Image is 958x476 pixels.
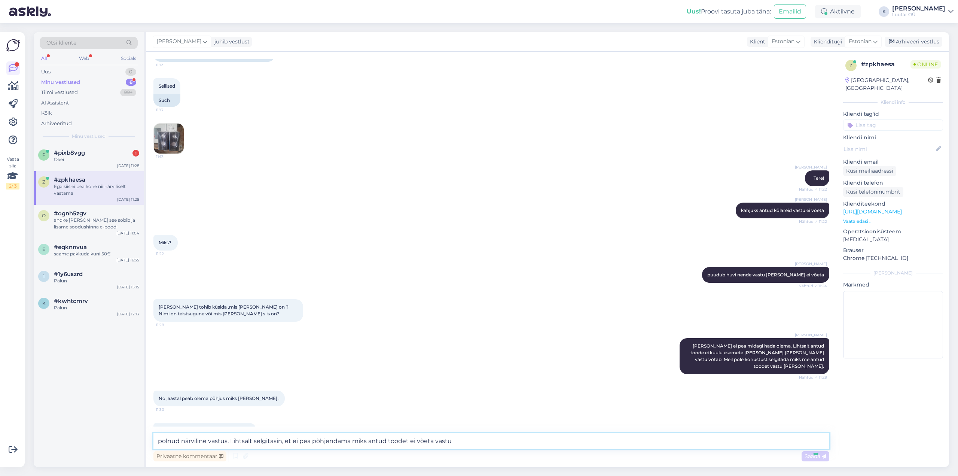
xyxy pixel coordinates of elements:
[54,304,139,311] div: Palun
[157,37,201,46] span: [PERSON_NAME]
[117,284,139,290] div: [DATE] 15:15
[77,54,91,63] div: Web
[814,175,824,181] span: Tere!
[116,257,139,263] div: [DATE] 16:55
[6,183,19,190] div: 2 / 3
[42,246,45,252] span: e
[156,62,184,68] span: 11:12
[747,38,765,46] div: Klient
[41,89,78,96] div: Tiimi vestlused
[843,270,943,276] div: [PERSON_NAME]
[799,283,827,289] span: Nähtud ✓ 11:24
[6,156,19,190] div: Vaata siia
[879,6,889,17] div: K
[843,200,943,208] p: Klienditeekond
[687,8,701,15] b: Uus!
[156,154,184,160] span: 11:13
[772,37,794,46] span: Estonian
[843,218,943,225] p: Vaata edasi ...
[154,124,184,154] img: Attachment
[843,187,903,197] div: Küsi telefoninumbrit
[843,110,943,118] p: Kliendi tag'id
[42,152,46,158] span: p
[120,89,136,96] div: 99+
[845,76,928,92] div: [GEOGRAPHIC_DATA], [GEOGRAPHIC_DATA]
[46,39,76,47] span: Otsi kliente
[156,251,184,257] span: 11:22
[42,300,46,306] span: k
[811,38,842,46] div: Klienditugi
[153,94,180,107] div: Such
[795,164,827,170] span: [PERSON_NAME]
[910,60,941,69] span: Online
[795,261,827,267] span: [PERSON_NAME]
[774,4,806,19] button: Emailid
[54,244,87,251] span: #eqknnvua
[843,158,943,166] p: Kliendi email
[892,6,945,12] div: [PERSON_NAME]
[843,228,943,236] p: Operatsioonisüsteem
[117,197,139,202] div: [DATE] 11:28
[54,183,139,197] div: Ega siis ei pea kohe nii närviliselt vastama
[843,119,943,131] input: Lisa tag
[54,278,139,284] div: Palun
[117,163,139,169] div: [DATE] 11:28
[843,236,943,243] p: [MEDICAL_DATA]
[132,150,139,157] div: 1
[41,120,72,127] div: Arhiveeritud
[125,68,136,76] div: 0
[843,246,943,254] p: Brauser
[54,149,85,156] span: #pixb8vgg
[843,179,943,187] p: Kliendi telefon
[843,281,943,289] p: Märkmed
[885,37,942,47] div: Arhiveeri vestlus
[43,273,45,279] span: 1
[843,166,896,176] div: Küsi meiliaadressi
[54,298,88,304] span: #kwhtcmrv
[799,219,827,224] span: Nähtud ✓ 11:22
[799,187,827,192] span: Nähtud ✓ 11:22
[849,37,872,46] span: Estonian
[795,197,827,202] span: [PERSON_NAME]
[116,230,139,236] div: [DATE] 11:04
[849,63,852,68] span: z
[843,145,934,153] input: Lisa nimi
[41,68,51,76] div: Uus
[156,407,184,412] span: 11:30
[117,311,139,317] div: [DATE] 12:13
[156,107,184,113] span: 11:13
[54,156,139,163] div: Okei
[799,375,827,380] span: Nähtud ✓ 11:29
[54,210,86,217] span: #ognh5zgv
[159,83,175,89] span: Sellised
[843,99,943,106] div: Kliendi info
[861,60,910,69] div: # zpkhaesa
[54,251,139,257] div: saame pakkuda kuni 50€
[40,54,48,63] div: All
[707,272,824,278] span: puudub huvi nende vastu [PERSON_NAME] ei võeta
[795,332,827,338] span: [PERSON_NAME]
[690,343,825,369] span: [PERSON_NAME] ei pea midagi häda olema. Lihtsalt antud toode ei kuulu esemete [PERSON_NAME] [PERS...
[42,213,46,218] span: o
[843,134,943,142] p: Kliendi nimi
[815,5,861,18] div: Aktiivne
[741,207,824,213] span: kahjuks antud kõlareid vastu ei võeta
[159,240,171,245] span: Miks?
[54,176,85,183] span: #zpkhaesa
[211,38,250,46] div: juhib vestlust
[687,7,771,16] div: Proovi tasuta juba täna:
[892,6,954,18] a: [PERSON_NAME]Luutar OÜ
[119,54,138,63] div: Socials
[159,304,290,316] span: [PERSON_NAME] tohib küsida ,mis [PERSON_NAME] on ? Nimi on teistsugune või mis [PERSON_NAME] siis...
[843,254,943,262] p: Chrome [TECHNICAL_ID]
[843,208,902,215] a: [URL][DOMAIN_NAME]
[126,79,136,86] div: 6
[41,99,69,107] div: AI Assistent
[54,217,139,230] div: andke [PERSON_NAME] see sobib ja lisame soodushinna e-poodi
[156,322,184,328] span: 11:28
[41,79,80,86] div: Minu vestlused
[54,271,83,278] span: #1y6uszrd
[159,395,280,401] span: No ,aastal peab olema põhjus miks [PERSON_NAME] .
[42,179,45,185] span: z
[6,38,20,52] img: Askly Logo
